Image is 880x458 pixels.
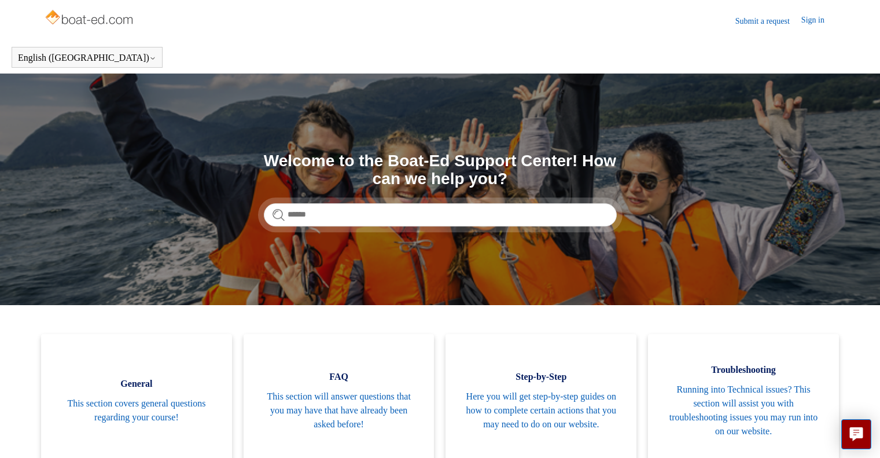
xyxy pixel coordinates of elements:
[665,383,822,438] span: Running into Technical issues? This section will assist you with troubleshooting issues you may r...
[463,390,619,431] span: Here you will get step-by-step guides on how to complete certain actions that you may need to do ...
[58,377,215,391] span: General
[261,390,417,431] span: This section will answer questions that you may have that have already been asked before!
[18,53,156,63] button: English ([GEOGRAPHIC_DATA])
[463,370,619,384] span: Step-by-Step
[841,419,871,449] button: Live chat
[58,397,215,424] span: This section covers general questions regarding your course!
[264,203,617,226] input: Search
[665,363,822,377] span: Troubleshooting
[735,15,801,27] a: Submit a request
[261,370,417,384] span: FAQ
[44,7,136,30] img: Boat-Ed Help Center home page
[801,14,836,28] a: Sign in
[264,152,617,188] h1: Welcome to the Boat-Ed Support Center! How can we help you?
